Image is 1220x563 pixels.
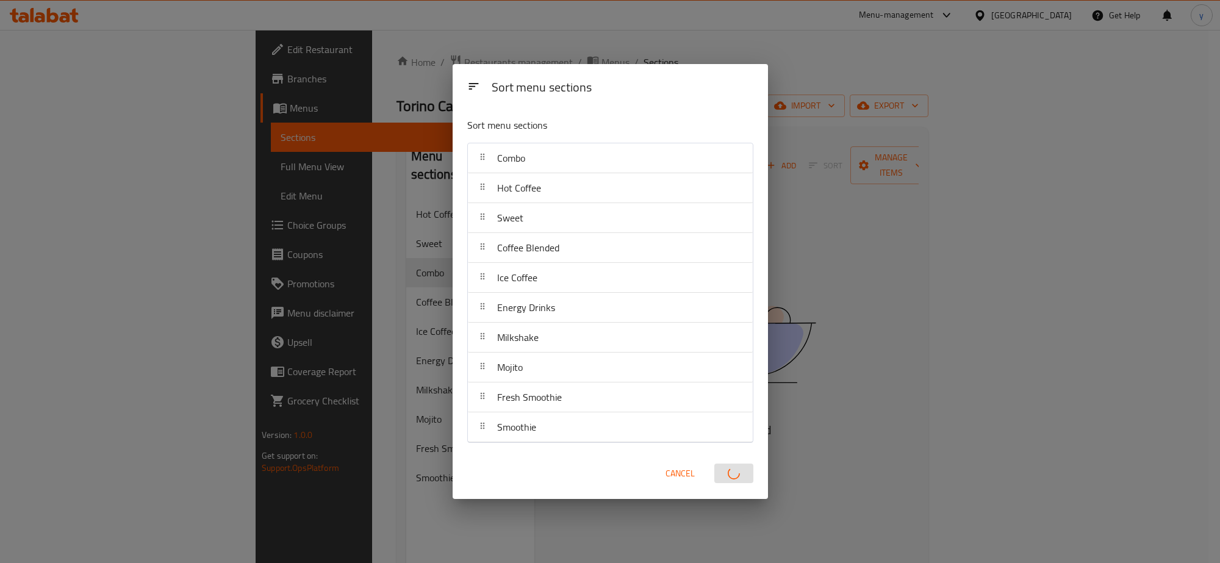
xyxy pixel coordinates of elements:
[497,238,559,257] span: Coffee Blended
[497,298,555,317] span: Energy Drinks
[468,293,753,323] div: Energy Drinks
[468,143,753,173] div: Combo
[497,358,523,376] span: Mojito
[487,74,758,102] div: Sort menu sections
[661,462,700,485] button: Cancel
[497,328,539,346] span: Milkshake
[467,118,694,133] p: Sort menu sections
[497,209,523,227] span: Sweet
[497,268,537,287] span: Ice Coffee
[468,263,753,293] div: Ice Coffee
[468,353,753,382] div: Mojito
[497,418,536,436] span: Smoothie
[497,179,541,197] span: Hot Coffee
[497,388,562,406] span: Fresh Smoothie
[497,149,525,167] span: Combo
[468,173,753,203] div: Hot Coffee
[666,466,695,481] span: Cancel
[468,323,753,353] div: Milkshake
[468,412,753,442] div: Smoothie
[468,382,753,412] div: Fresh Smoothie
[468,233,753,263] div: Coffee Blended
[468,203,753,233] div: Sweet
